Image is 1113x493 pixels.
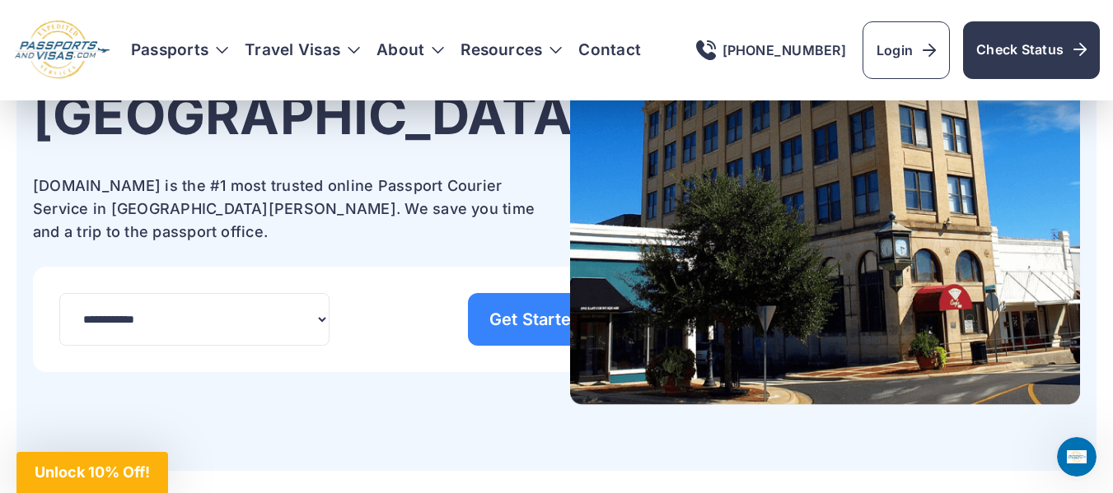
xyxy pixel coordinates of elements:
[468,293,626,346] a: Get Started
[976,40,1087,59] span: Check Status
[461,42,562,58] h3: Resources
[877,40,936,60] span: Login
[35,463,150,481] span: Unlock 10% Off!
[16,452,168,493] div: Unlock 10% Off!
[489,311,605,328] span: Get Started
[963,21,1100,79] a: Check Status
[13,20,111,81] img: Logo
[33,174,544,244] p: [DOMAIN_NAME] is the #1 most trusted online Passport Courier Service in [GEOGRAPHIC_DATA][PERSON_...
[131,42,228,58] h3: Passports
[245,42,360,58] h3: Travel Visas
[578,42,641,58] a: Contact
[376,42,424,58] a: About
[1057,437,1097,477] iframe: Intercom live chat
[696,40,846,60] a: [PHONE_NUMBER]
[863,21,950,79] a: Login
